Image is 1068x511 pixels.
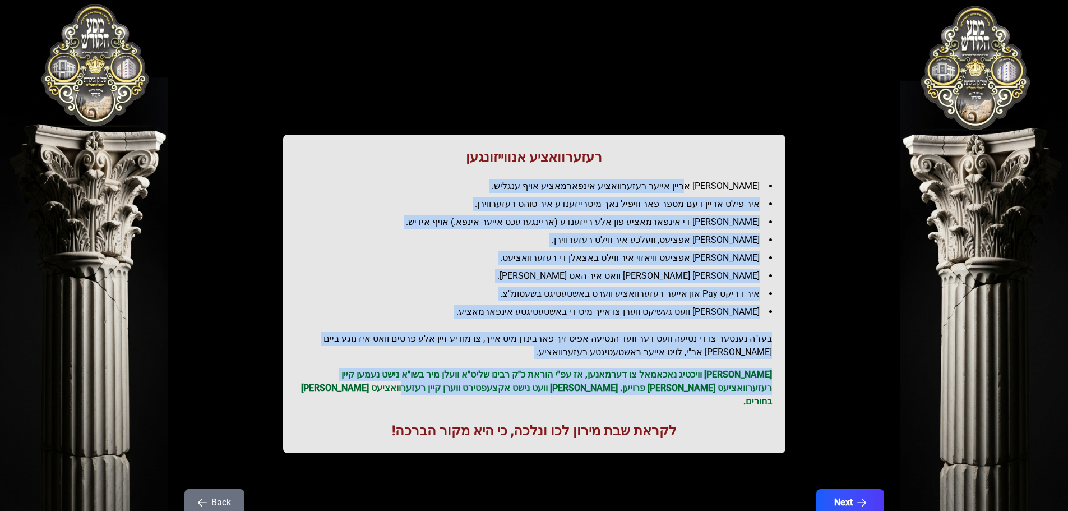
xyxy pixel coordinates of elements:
[306,251,772,265] li: [PERSON_NAME] אפציעס וויאזוי איר ווילט באצאלן די רעזערוואציעס.
[297,368,772,408] p: [PERSON_NAME] וויכטיג נאכאמאל צו דערמאנען, אז עפ"י הוראת כ"ק רבינו שליט"א וועלן מיר בשו"א נישט נע...
[297,332,772,359] h2: בעז"ה נענטער צו די נסיעה וועט דער וועד הנסיעה אפיס זיך פארבינדן מיט אייך, צו מודיע זיין אלע פרטים...
[306,197,772,211] li: איר פילט אריין דעם מספר פאר וויפיל נאך מיטרייזענדע איר טוהט רעזערווירן.
[297,148,772,166] h1: רעזערוואציע אנווייזונגען
[306,305,772,319] li: [PERSON_NAME] וועט געשיקט ווערן צו אייך מיט די באשטעטיגטע אינפארמאציע.
[306,287,772,301] li: איר דריקט Pay און אייער רעזערוואציע ווערט באשטעטיגט בשעטומ"צ.
[306,233,772,247] li: [PERSON_NAME] אפציעס, וועלכע איר ווילט רעזערווירן.
[306,215,772,229] li: [PERSON_NAME] די אינפארמאציע פון אלע רייזענדע (אריינגערעכט אייער אינפא.) אויף אידיש.
[297,422,772,440] h1: לקראת שבת מירון לכו ונלכה, כי היא מקור הברכה!
[306,179,772,193] li: [PERSON_NAME] אריין אייער רעזערוואציע אינפארמאציע אויף ענגליש.
[306,269,772,283] li: [PERSON_NAME] [PERSON_NAME] וואס איר האט [PERSON_NAME].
